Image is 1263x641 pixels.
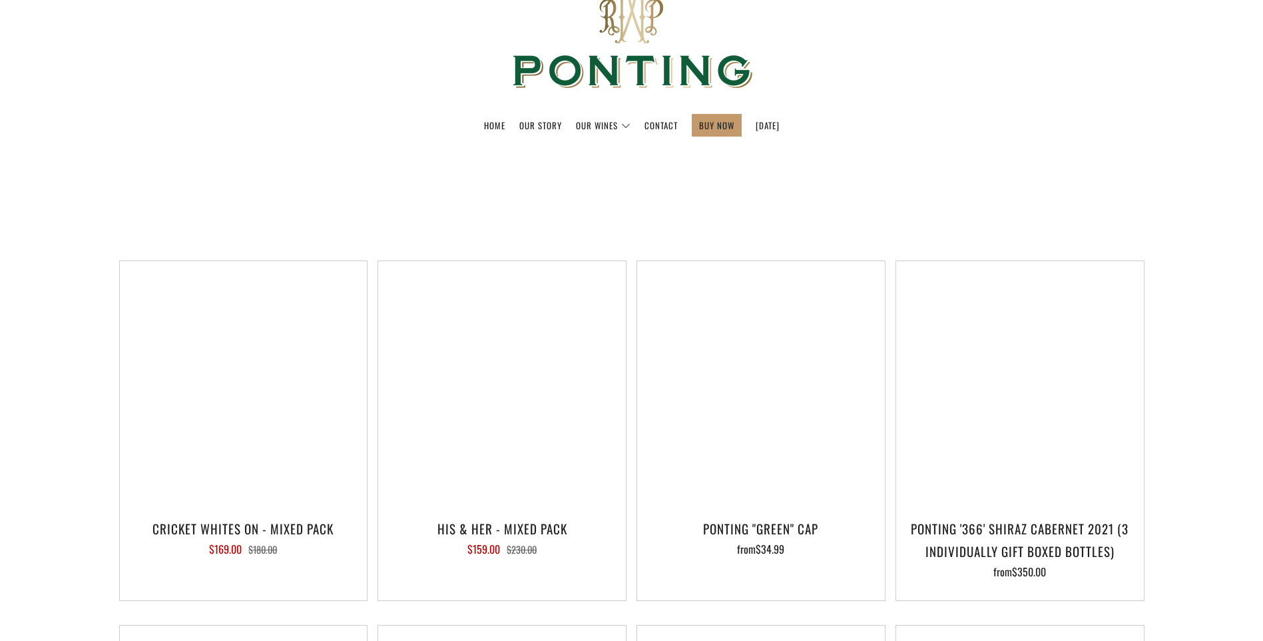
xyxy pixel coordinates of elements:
[1012,564,1046,580] span: $350.00
[507,542,537,556] span: $230.00
[644,517,878,540] h3: Ponting "Green" Cap
[209,541,242,557] span: $169.00
[756,541,784,557] span: $34.99
[484,115,505,136] a: Home
[896,517,1144,584] a: Ponting '366' Shiraz Cabernet 2021 (3 individually gift boxed bottles) from$350.00
[993,564,1046,580] span: from
[637,517,885,584] a: Ponting "Green" Cap from$34.99
[737,541,784,557] span: from
[576,115,631,136] a: Our Wines
[385,517,619,540] h3: His & Her - Mixed Pack
[120,517,368,584] a: CRICKET WHITES ON - MIXED PACK $169.00 $180.00
[248,542,277,556] span: $180.00
[699,115,734,136] a: BUY NOW
[519,115,562,136] a: Our Story
[644,115,678,136] a: Contact
[378,517,626,584] a: His & Her - Mixed Pack $159.00 $230.00
[467,541,500,557] span: $159.00
[903,517,1137,562] h3: Ponting '366' Shiraz Cabernet 2021 (3 individually gift boxed bottles)
[126,517,361,540] h3: CRICKET WHITES ON - MIXED PACK
[756,115,780,136] a: [DATE]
